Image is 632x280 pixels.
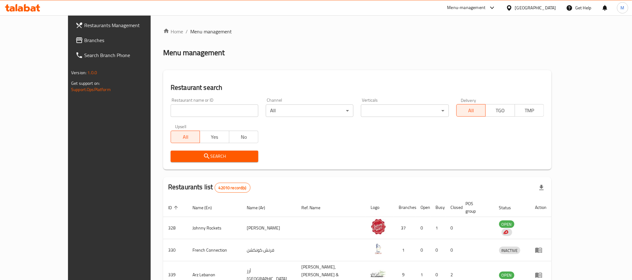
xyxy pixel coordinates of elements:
[416,198,430,217] th: Open
[171,83,544,92] h2: Restaurant search
[416,217,430,239] td: 0
[266,104,353,117] div: All
[394,198,416,217] th: Branches
[361,104,449,117] div: ​
[168,204,180,211] span: ID
[394,239,416,261] td: 1
[371,241,386,257] img: French Connection
[171,104,258,117] input: Search for restaurant name or ID..
[430,198,445,217] th: Busy
[202,133,226,142] span: Yes
[518,106,542,115] span: TMP
[232,133,256,142] span: No
[445,198,460,217] th: Closed
[187,239,242,261] td: French Connection
[71,85,111,94] a: Support.OpsPlatform
[71,79,100,87] span: Get support on:
[84,51,168,59] span: Search Branch Phone
[447,4,486,12] div: Menu-management
[621,4,625,11] span: M
[499,204,519,211] span: Status
[430,239,445,261] td: 0
[176,152,253,160] span: Search
[503,229,508,235] img: delivery hero logo
[371,219,386,234] img: Johnny Rockets
[84,36,168,44] span: Branches
[163,217,187,239] td: 328
[430,217,445,239] td: 1
[163,48,225,58] h2: Menu management
[84,22,168,29] span: Restaurants Management
[488,106,512,115] span: TGO
[171,151,258,162] button: Search
[301,204,328,211] span: Ref. Name
[168,182,250,193] h2: Restaurants list
[530,198,552,217] th: Action
[499,221,514,228] span: OPEN
[215,183,250,193] div: Total records count
[465,200,487,215] span: POS group
[515,104,544,117] button: TMP
[461,98,476,102] label: Delivery
[499,247,520,254] span: INACTIVE
[163,28,552,35] nav: breadcrumb
[247,204,274,211] span: Name (Ar)
[215,185,250,191] span: 42010 record(s)
[416,239,430,261] td: 0
[485,104,515,117] button: TGO
[534,180,549,195] div: Export file
[459,106,483,115] span: All
[70,18,173,33] a: Restaurants Management
[456,104,486,117] button: All
[171,131,200,143] button: All
[175,124,187,129] label: Upsell
[535,246,547,254] div: Menu
[445,239,460,261] td: 0
[445,217,460,239] td: 0
[70,48,173,63] a: Search Branch Phone
[242,217,296,239] td: [PERSON_NAME]
[535,271,547,279] div: Menu
[499,272,514,279] span: OPEN
[242,239,296,261] td: فرنش كونكشن
[200,131,229,143] button: Yes
[515,4,556,11] div: [GEOGRAPHIC_DATA]
[366,198,394,217] th: Logo
[502,229,512,236] div: Indicates that the vendor menu management has been moved to DH Catalog service
[190,28,232,35] span: Menu management
[394,217,416,239] td: 37
[186,28,188,35] li: /
[70,33,173,48] a: Branches
[192,204,220,211] span: Name (En)
[163,239,187,261] td: 330
[187,217,242,239] td: Johnny Rockets
[229,131,258,143] button: No
[71,69,86,77] span: Version:
[87,69,97,77] span: 1.0.0
[173,133,197,142] span: All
